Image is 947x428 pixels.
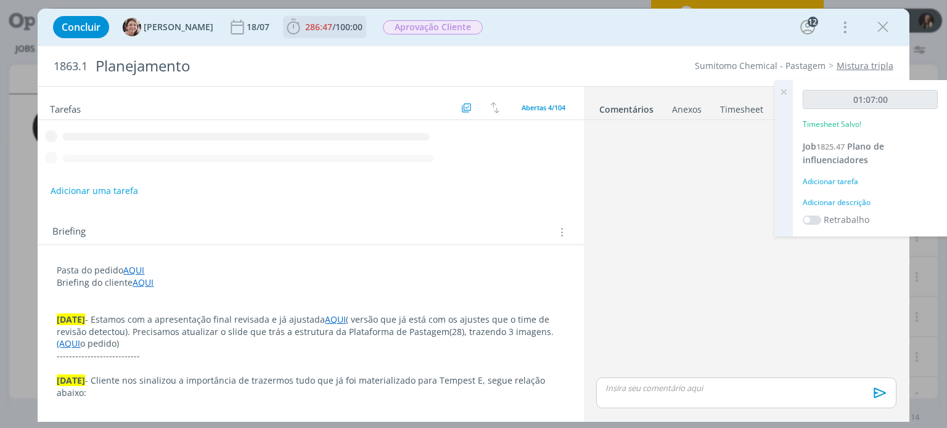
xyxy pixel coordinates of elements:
span: 100:00 [335,21,363,33]
span: [PERSON_NAME] [144,23,213,31]
img: A [123,18,141,36]
span: Tarefas [50,100,81,115]
button: A[PERSON_NAME] [123,18,213,36]
span: 1863.1 [54,60,88,73]
a: Timesheet [719,98,764,116]
button: Concluir [53,16,109,38]
button: Adicionar uma tarefa [50,180,139,202]
div: dialog [38,9,909,422]
a: Mistura tripla [837,60,893,71]
div: Anexos [672,103,702,116]
a: Sumitomo Chemical - Pastagem [695,60,826,71]
label: Retrabalho [824,213,869,226]
p: Briefing do cliente [57,277,564,289]
span: 1825.47 [816,141,845,152]
button: 286:47/100:00 [284,17,366,37]
div: Planejamento [90,51,538,81]
a: AQUI [133,277,154,288]
span: Concluir [62,22,100,32]
span: Abertas 4/104 [522,103,565,112]
p: Pasta do pedido [57,264,564,277]
p: - Cliente nos sinalizou a importância de trazermos tudo que já foi materializado para Tempest E, ... [57,374,564,399]
span: Briefing [52,224,86,240]
div: Adicionar descrição [803,197,938,208]
button: 12 [798,17,818,37]
span: Aprovação Cliente [383,20,483,34]
a: Comentários [599,98,654,116]
span: Plano de influenciadores [803,140,884,166]
div: Adicionar tarefa [803,176,938,187]
strong: [DATE] [57,374,85,386]
a: (AQUI [57,337,80,349]
strong: [DATE] [57,313,85,325]
p: Timesheet Salvo! [803,119,861,130]
span: / [332,21,335,33]
a: AQUI [123,264,144,276]
div: 18/07 [247,23,272,31]
button: Aprovação Cliente [382,20,483,35]
a: AQUI [325,313,346,325]
a: Job1825.47Plano de influenciadores [803,140,884,166]
p: --------------------------- [57,350,564,362]
span: 286:47 [305,21,332,33]
img: arrow-down-up.svg [491,102,499,113]
div: 12 [808,17,818,27]
p: - Estamos com a apresentação final revisada e já ajustada ( versão que já está com os ajustes que... [57,313,564,350]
